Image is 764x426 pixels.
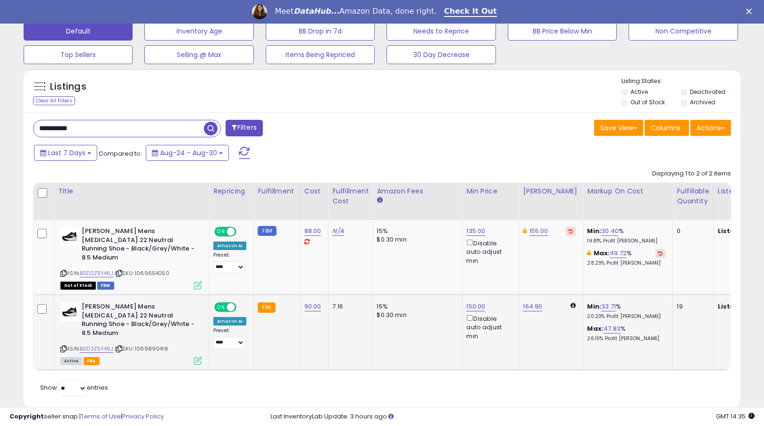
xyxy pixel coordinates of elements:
[529,226,548,236] a: 155.00
[690,88,725,96] label: Deactivated
[9,412,44,421] strong: Copyright
[160,148,217,158] span: Aug-24 - Aug-30
[58,186,205,196] div: Title
[587,313,665,320] p: 20.23% Profit [PERSON_NAME]
[99,149,142,158] span: Compared to:
[24,22,133,41] button: Default
[80,269,113,277] a: B0D2Z5Y46J
[275,7,437,16] div: Meet Amazon Data, done right.
[594,249,610,258] b: Max:
[466,186,515,196] div: Min Price
[377,311,455,319] div: $0.30 min
[82,227,196,264] b: [PERSON_NAME] Mens [MEDICAL_DATA] 22 Neutral Running Shoe - Black/Grey/White - 8.5 Medium
[377,235,455,244] div: $0.30 min
[84,357,100,365] span: FBA
[718,302,761,311] b: Listed Price:
[444,7,497,17] a: Check It Out
[235,228,250,236] span: OFF
[258,186,296,196] div: Fulfillment
[621,77,740,86] p: Listing States:
[610,249,627,258] a: 49.72
[466,313,512,341] div: Disable auto adjust min
[587,249,665,267] div: %
[594,120,643,136] button: Save View
[587,226,601,235] b: Min:
[690,98,715,106] label: Archived
[266,45,375,64] button: Items Being Repriced
[215,303,227,311] span: ON
[213,327,246,349] div: Preset:
[48,148,85,158] span: Last 7 Days
[213,242,246,250] div: Amazon AI
[587,302,665,320] div: %
[304,302,321,311] a: 90.00
[718,226,761,235] b: Listed Price:
[304,186,325,196] div: Cost
[332,302,365,311] div: 7.16
[34,145,97,161] button: Last 7 Days
[587,186,669,196] div: Markup on Cost
[115,269,169,277] span: | SKU: 1069654050
[252,4,267,19] img: Profile image for Georgie
[115,345,168,352] span: | SKU: 1069890418
[60,302,202,364] div: ASIN:
[386,45,495,64] button: 30 Day Decrease
[746,8,756,14] div: Close
[24,45,133,64] button: Top Sellers
[716,412,755,421] span: 2025-09-7 14:35 GMT
[258,226,276,236] small: FBM
[60,302,79,321] img: 31W+R847aEL._SL40_.jpg
[82,302,196,340] b: [PERSON_NAME] Mens [MEDICAL_DATA] 22 Neutral Running Shoe - Black/Grey/White - 8.5 Medium
[508,22,617,41] button: BB Price Below Min
[587,238,665,244] p: 19.81% Profit [PERSON_NAME]
[33,96,75,105] div: Clear All Filters
[587,260,665,267] p: 28.23% Profit [PERSON_NAME]
[258,302,275,313] small: FBA
[466,302,485,311] a: 150.00
[144,45,253,64] button: Selling @ Max
[652,169,731,178] div: Displaying 1 to 2 of 2 items
[690,120,731,136] button: Actions
[332,226,344,236] a: N/A
[40,383,108,392] span: Show: entries
[213,317,246,326] div: Amazon AI
[587,302,601,311] b: Min:
[587,335,665,342] p: 26.10% Profit [PERSON_NAME]
[583,183,673,220] th: The percentage added to the cost of goods (COGS) that forms the calculator for Min & Max prices.
[332,186,369,206] div: Fulfillment Cost
[630,88,648,96] label: Active
[294,7,339,16] i: DataHub...
[466,238,512,265] div: Disable auto adjust min
[122,412,164,421] a: Privacy Policy
[9,412,164,421] div: seller snap | |
[587,227,665,244] div: %
[601,226,619,236] a: 30.40
[601,302,616,311] a: 33.71
[377,302,455,311] div: 15%
[213,186,250,196] div: Repricing
[60,227,79,246] img: 31W+R847aEL._SL40_.jpg
[677,302,706,311] div: 19
[645,120,689,136] button: Columns
[144,22,253,41] button: Inventory Age
[677,227,706,235] div: 0
[266,22,375,41] button: BB Drop in 7d
[60,357,82,365] span: All listings currently available for purchase on Amazon
[270,412,755,421] div: Last InventoryLab Update: 3 hours ago.
[213,252,246,273] div: Preset:
[146,145,229,161] button: Aug-24 - Aug-30
[466,226,485,236] a: 135.00
[215,228,227,236] span: ON
[226,120,262,136] button: Filters
[587,325,665,342] div: %
[80,345,113,353] a: B0D2Z5Y46J
[677,186,709,206] div: Fulfillable Quantity
[523,186,579,196] div: [PERSON_NAME]
[630,98,665,106] label: Out of Stock
[651,123,680,133] span: Columns
[386,22,495,41] button: Needs to Reprice
[587,324,604,333] b: Max:
[304,226,321,236] a: 88.00
[235,303,250,311] span: OFF
[50,80,86,93] h5: Listings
